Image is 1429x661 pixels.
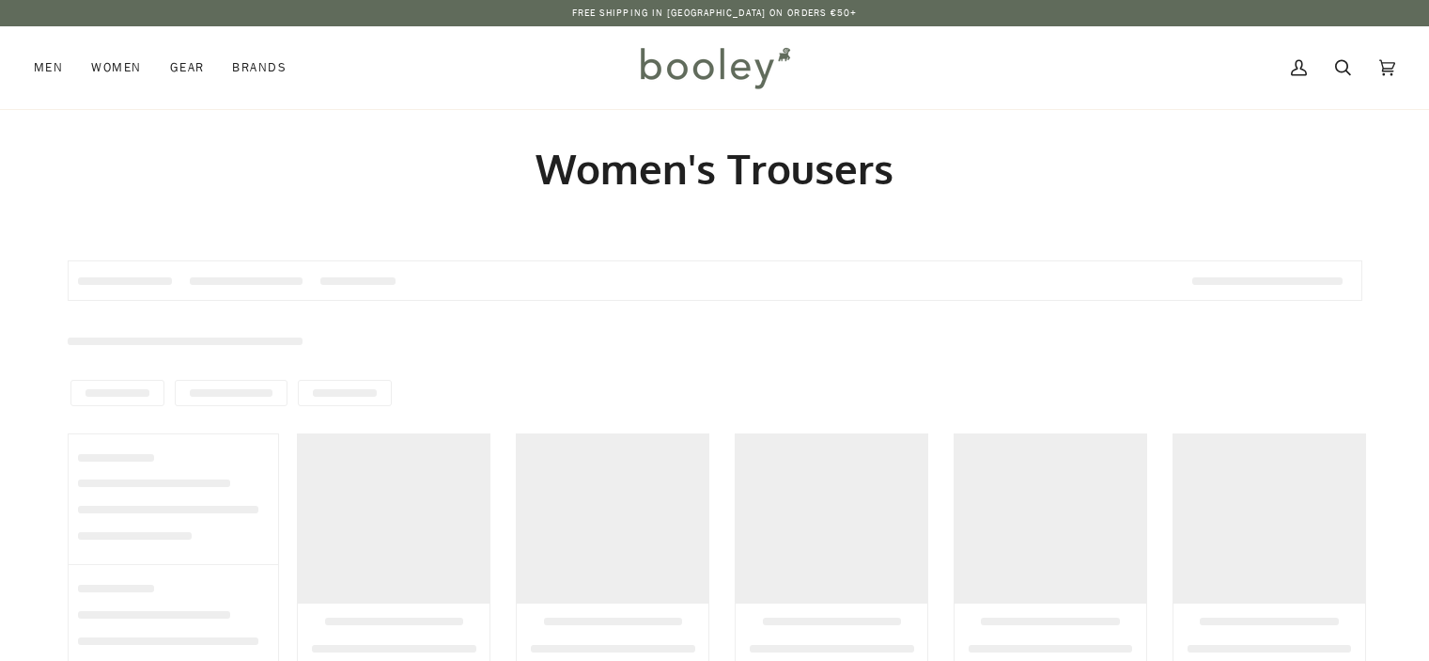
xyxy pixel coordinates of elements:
a: Men [34,26,77,109]
h1: Women's Trousers [68,143,1362,195]
a: Women [77,26,155,109]
span: Gear [170,58,205,77]
span: Men [34,58,63,77]
a: Brands [218,26,301,109]
p: Free Shipping in [GEOGRAPHIC_DATA] on Orders €50+ [572,6,858,21]
img: Booley [632,40,797,95]
span: Brands [232,58,287,77]
span: Women [91,58,141,77]
a: Gear [156,26,219,109]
